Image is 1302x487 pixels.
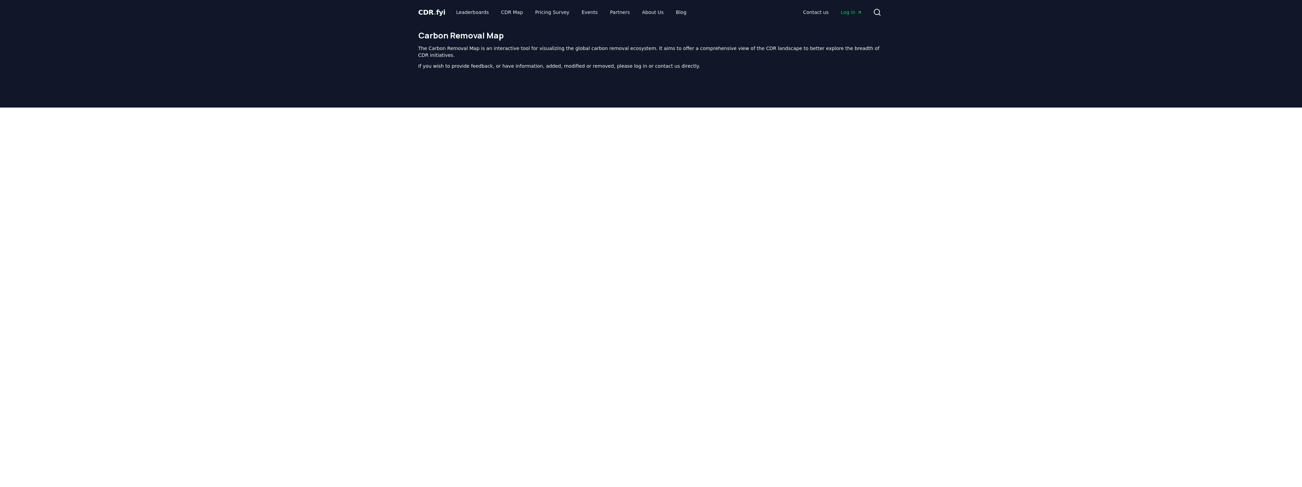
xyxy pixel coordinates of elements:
a: Leaderboards [451,6,494,18]
span: . [434,8,436,16]
a: CDR.fyi [418,7,446,17]
a: Log in [835,6,867,18]
h1: Carbon Removal Map [418,30,884,41]
nav: Main [798,6,867,18]
span: Log in [841,9,862,16]
span: CDR fyi [418,8,446,16]
a: Pricing Survey [530,6,575,18]
a: CDR Map [496,6,528,18]
a: About Us [637,6,669,18]
a: Blog [671,6,692,18]
nav: Main [451,6,692,18]
a: Contact us [798,6,834,18]
a: Partners [605,6,635,18]
p: The Carbon Removal Map is an interactive tool for visualizing the global carbon removal ecosystem... [418,45,884,59]
a: Events [576,6,603,18]
p: If you wish to provide feedback, or have information, added, modified or removed, please log in o... [418,63,884,69]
